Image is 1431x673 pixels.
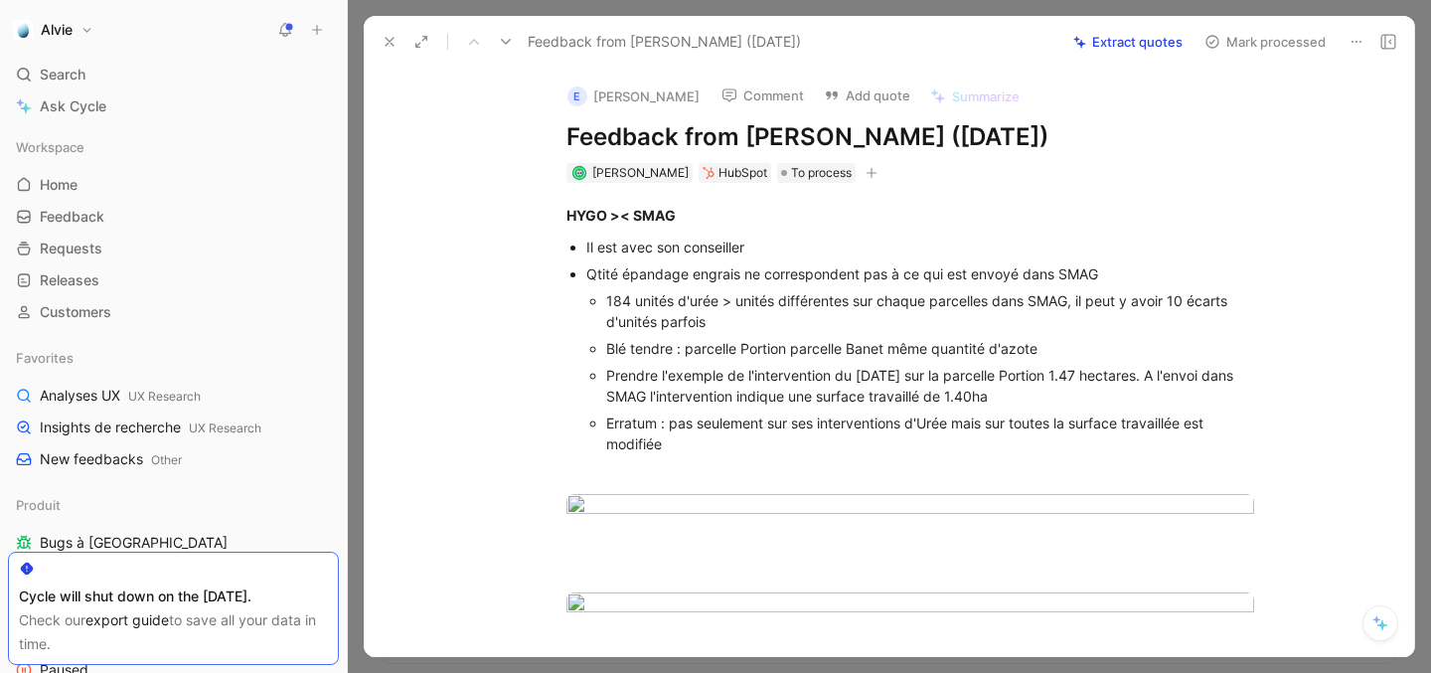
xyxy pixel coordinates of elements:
[8,413,339,442] a: Insights de rechercheUX Research
[815,82,919,109] button: Add quote
[8,132,339,162] div: Workspace
[16,137,84,157] span: Workspace
[40,302,111,322] span: Customers
[528,30,801,54] span: Feedback from [PERSON_NAME] ([DATE])
[40,418,261,438] span: Insights de recherche
[19,608,328,656] div: Check our to save all your data in time.
[592,165,689,180] span: [PERSON_NAME]
[8,234,339,263] a: Requests
[566,207,676,224] strong: HYGO >< SMAG
[8,528,339,558] a: Bugs à [GEOGRAPHIC_DATA]
[606,413,1254,454] div: Erratum : pas seulement sur ses interventions d'Urée mais sur toutes la surface travaillée est mo...
[1064,28,1192,56] button: Extract quotes
[8,490,339,520] div: Produit
[606,365,1254,407] div: Prendre l'exemple de l'intervention du [DATE] sur la parcelle Portion 1.47 hectares. A l'envoi da...
[558,82,709,111] button: E[PERSON_NAME]
[586,263,1254,284] div: Qtité épandage engrais ne correspondent pas à ce qui est envoyé dans SMAG
[777,163,856,183] div: To process
[573,167,584,178] img: avatar
[8,343,339,373] div: Favorites
[40,533,228,553] span: Bugs à [GEOGRAPHIC_DATA]
[40,175,78,195] span: Home
[586,237,1254,257] div: Il est avec son conseiller
[40,449,182,470] span: New feedbacks
[8,16,98,44] button: AlvieAlvie
[566,121,1254,153] h1: Feedback from [PERSON_NAME] ([DATE])
[567,86,587,106] div: E
[40,239,102,258] span: Requests
[189,421,261,435] span: UX Research
[8,60,339,89] div: Search
[921,83,1029,110] button: Summarize
[1195,28,1335,56] button: Mark processed
[16,495,61,515] span: Produit
[13,20,33,40] img: Alvie
[8,265,339,295] a: Releases
[8,170,339,200] a: Home
[40,386,201,407] span: Analyses UX
[8,444,339,474] a: New feedbacksOther
[40,207,104,227] span: Feedback
[952,87,1020,105] span: Summarize
[606,338,1254,359] div: Blé tendre : parcelle Portion parcelle Banet même quantité d'azote
[718,163,767,183] div: HubSpot
[606,290,1254,332] div: 184 unités d'urée > unités différentes sur chaque parcelles dans SMAG, il peut y avoir 10 écarts ...
[8,381,339,411] a: Analyses UXUX Research
[8,91,339,121] a: Ask Cycle
[16,348,74,368] span: Favorites
[713,82,813,109] button: Comment
[8,297,339,327] a: Customers
[128,389,201,404] span: UX Research
[151,452,182,467] span: Other
[85,611,169,628] a: export guide
[8,202,339,232] a: Feedback
[41,21,73,39] h1: Alvie
[791,163,852,183] span: To process
[40,94,106,118] span: Ask Cycle
[40,270,99,290] span: Releases
[40,63,85,86] span: Search
[19,585,328,608] div: Cycle will shut down on the [DATE].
